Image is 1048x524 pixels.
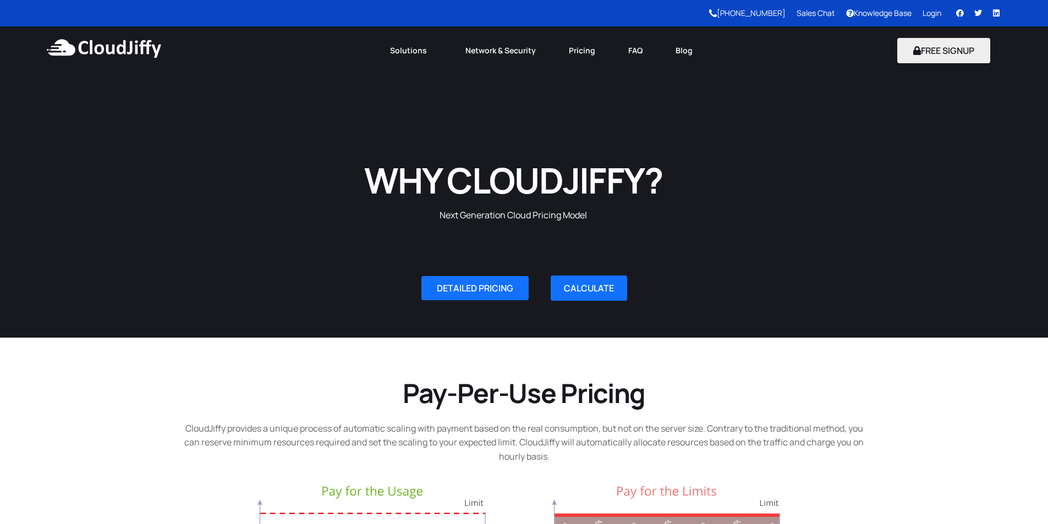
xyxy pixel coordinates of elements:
[257,208,770,223] p: Next Generation Cloud Pricing Model
[257,157,770,203] h1: WHY CLOUDJIFFY?
[709,8,786,18] a: [PHONE_NUMBER]
[612,38,659,63] a: FAQ
[552,38,612,63] a: Pricing
[437,284,513,293] span: DETAILED PRICING
[421,276,529,300] a: DETAILED PRICING
[449,38,552,63] a: Network & Security
[551,275,627,301] a: CALCULATE
[797,8,835,18] a: Sales Chat
[1002,480,1037,513] iframe: chat widget
[659,38,709,63] a: Blog
[178,376,871,410] h2: Pay-Per-Use Pricing
[178,422,871,464] p: CloudJiffy provides a unique process of automatic scaling with payment based on the real consumpt...
[846,8,912,18] a: Knowledge Base
[374,38,449,63] a: Solutions
[897,38,990,63] button: FREE SIGNUP
[897,45,990,57] a: FREE SIGNUP
[923,8,941,18] a: Login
